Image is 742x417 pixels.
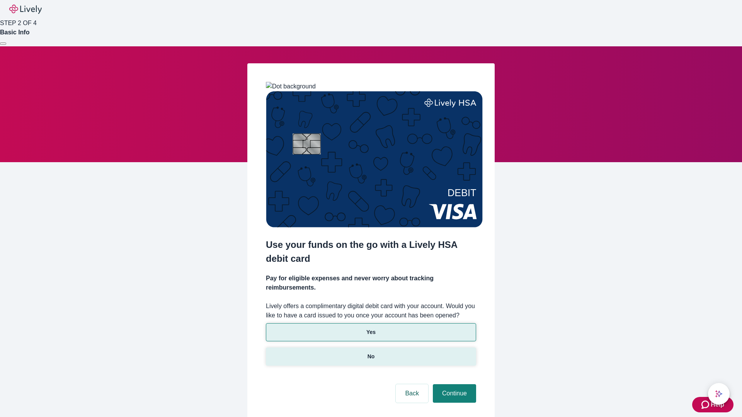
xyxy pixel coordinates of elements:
[9,5,42,14] img: Lively
[266,302,476,320] label: Lively offers a complimentary digital debit card with your account. Would you like to have a card...
[266,347,476,366] button: No
[266,323,476,341] button: Yes
[368,353,375,361] p: No
[266,91,483,227] img: Debit card
[711,400,724,409] span: Help
[366,328,376,336] p: Yes
[701,400,711,409] svg: Zendesk support icon
[433,384,476,403] button: Continue
[396,384,428,403] button: Back
[708,383,730,405] button: chat
[692,397,733,412] button: Zendesk support iconHelp
[266,238,476,266] h2: Use your funds on the go with a Lively HSA debit card
[266,82,316,91] img: Dot background
[266,274,476,292] h4: Pay for eligible expenses and never worry about tracking reimbursements.
[715,390,723,398] svg: Lively AI Assistant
